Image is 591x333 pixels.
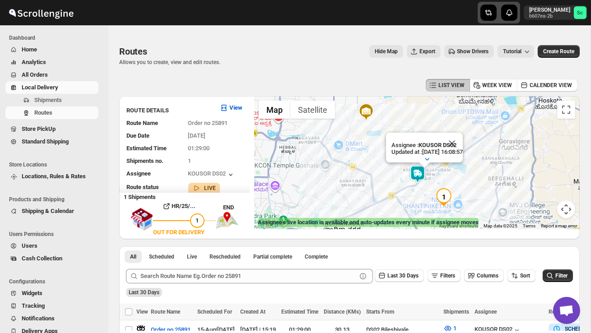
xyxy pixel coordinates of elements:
span: Filters [440,273,455,279]
span: Scheduled [149,253,174,260]
span: Tracking [22,302,45,309]
span: 1 [453,325,456,332]
button: Show street map [259,101,290,119]
button: Filter [543,269,573,282]
b: KOUSOR DS02 [419,142,456,148]
span: Estimated Time [126,145,167,152]
p: Updated at : [DATE] 16:08:57 [391,148,463,155]
button: View [214,101,248,115]
button: Analytics [5,56,98,69]
span: 01:29:00 [188,145,210,152]
button: Cash Collection [5,252,98,265]
span: Assignee [475,309,497,315]
a: Terms [523,223,535,228]
span: Users [22,242,37,249]
span: All [130,253,136,260]
div: OUT FOR DELIVERY [153,228,205,237]
b: LIVE [205,185,216,191]
span: Complete [305,253,328,260]
span: Cash Collection [22,255,62,262]
span: Sort [520,273,530,279]
span: Notifications [22,315,55,322]
button: Sort [507,269,535,282]
span: Hide Map [375,48,398,55]
button: Filters [428,269,461,282]
button: Users [5,240,98,252]
button: Notifications [5,312,98,325]
span: Store PickUp [22,125,56,132]
span: Rescheduled [209,253,241,260]
button: User menu [524,5,587,20]
p: Allows you to create, view and edit routes. [119,59,220,66]
span: Last 30 Days [387,273,419,279]
span: Last 30 Days [129,289,159,296]
span: Shipments [443,309,469,315]
button: Map action label [369,45,403,58]
span: Route Status [549,309,580,315]
img: ScrollEngine [7,1,75,24]
b: 1 Shipments [119,189,156,200]
span: Estimated Time [281,309,318,315]
span: CALENDER VIEW [530,82,572,89]
img: Google [256,217,286,229]
span: Show Drivers [457,48,489,55]
button: Shipments [5,94,98,106]
span: Routes [34,109,52,116]
b: View [229,104,242,111]
button: Close [441,133,463,154]
img: trip_end.png [216,212,238,229]
p: Assignee : [391,142,463,148]
span: Shipments no. [126,157,163,164]
span: Route Name [126,120,158,126]
button: Tracking [5,300,98,312]
button: Create Route [538,45,580,58]
button: LIVE [192,184,216,193]
span: Starts From [366,309,394,315]
a: Open chat [553,297,580,324]
span: 15-Aug | [DATE] [197,326,235,333]
span: Standard Shipping [22,138,69,145]
span: Local Delivery [22,84,58,91]
span: Distance (KMs) [324,309,361,315]
button: Home [5,43,98,56]
span: Dashboard [9,34,102,42]
span: All Orders [22,71,48,78]
span: Filter [555,273,568,279]
button: Show satellite imagery [290,101,335,119]
b: HR/25/... [172,203,196,209]
span: Create Route [543,48,574,55]
span: 1 [188,157,191,164]
button: CALENDER VIEW [517,79,577,92]
span: Routes [119,46,147,57]
button: Locations, Rules & Rates [5,170,98,183]
span: Order no 25891 [188,120,228,126]
button: WEEK VIEW [470,79,517,92]
span: Scheduled For [197,309,232,315]
span: Partial complete [253,253,292,260]
label: Assignee's live location is available and auto-updates every minute if assignee moves [258,218,479,227]
button: Show Drivers [444,45,494,58]
span: Shipments [34,97,62,103]
div: 1 [435,188,453,206]
span: Analytics [22,59,46,65]
text: Sc [577,10,583,16]
button: Export [407,45,441,58]
span: Configurations [9,278,102,285]
button: HR/25/... [153,199,205,213]
button: Toggle fullscreen view [557,101,575,119]
a: Open this area in Google Maps (opens a new window) [256,217,286,229]
button: All routes [125,250,142,263]
span: Due Date [126,132,149,139]
span: Assignee [126,170,151,177]
button: KOUSOR DS02 [188,170,235,179]
p: b607ea-2b [529,14,570,19]
span: Created At [240,309,265,315]
span: Route Name [151,309,180,315]
span: Map data ©2025 [484,223,517,228]
h3: ROUTE DETAILS [126,106,212,115]
button: Widgets [5,287,98,300]
img: shop.svg [130,202,153,237]
span: Home [22,46,37,53]
span: Users Permissions [9,231,102,238]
